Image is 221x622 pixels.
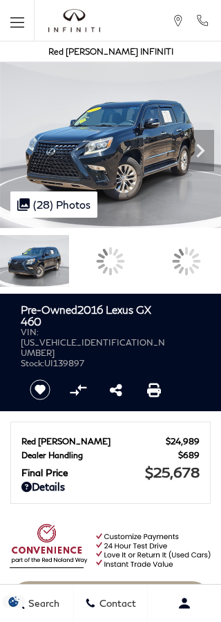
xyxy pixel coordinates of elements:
[21,436,166,446] span: Red [PERSON_NAME]
[21,450,178,460] span: Dealer Handling
[186,130,214,171] div: Next
[21,464,200,480] a: Final Price $25,678
[21,304,166,327] h1: 2016 Lexus GX 460
[178,450,200,460] span: $689
[25,598,59,610] span: Search
[44,358,84,368] span: UI139897
[21,450,200,460] a: Dealer Handling $689
[195,15,209,27] a: Call Red Noland INFINITI
[21,303,77,316] strong: Pre-Owned
[21,436,200,446] a: Red [PERSON_NAME] $24,989
[48,9,100,32] a: infiniti
[48,9,100,32] img: INFINITI
[10,581,211,620] a: Start Your Deal
[21,327,39,337] span: VIN:
[21,466,145,478] span: Final Price
[21,358,44,368] span: Stock:
[147,381,161,398] a: Print this Pre-Owned 2016 Lexus GX 460
[145,464,200,480] span: $25,678
[148,586,221,621] button: Open user profile menu
[21,337,165,358] span: [US_VEHICLE_IDENTIFICATION_NUMBER]
[110,381,122,398] a: Share this Pre-Owned 2016 Lexus GX 460
[166,436,200,446] span: $24,989
[21,480,200,493] a: Details
[25,379,55,401] button: Save vehicle
[10,191,97,218] div: (28) Photos
[48,46,173,57] a: Red [PERSON_NAME] INFINITI
[68,379,88,400] button: Compare vehicle
[96,598,136,610] span: Contact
